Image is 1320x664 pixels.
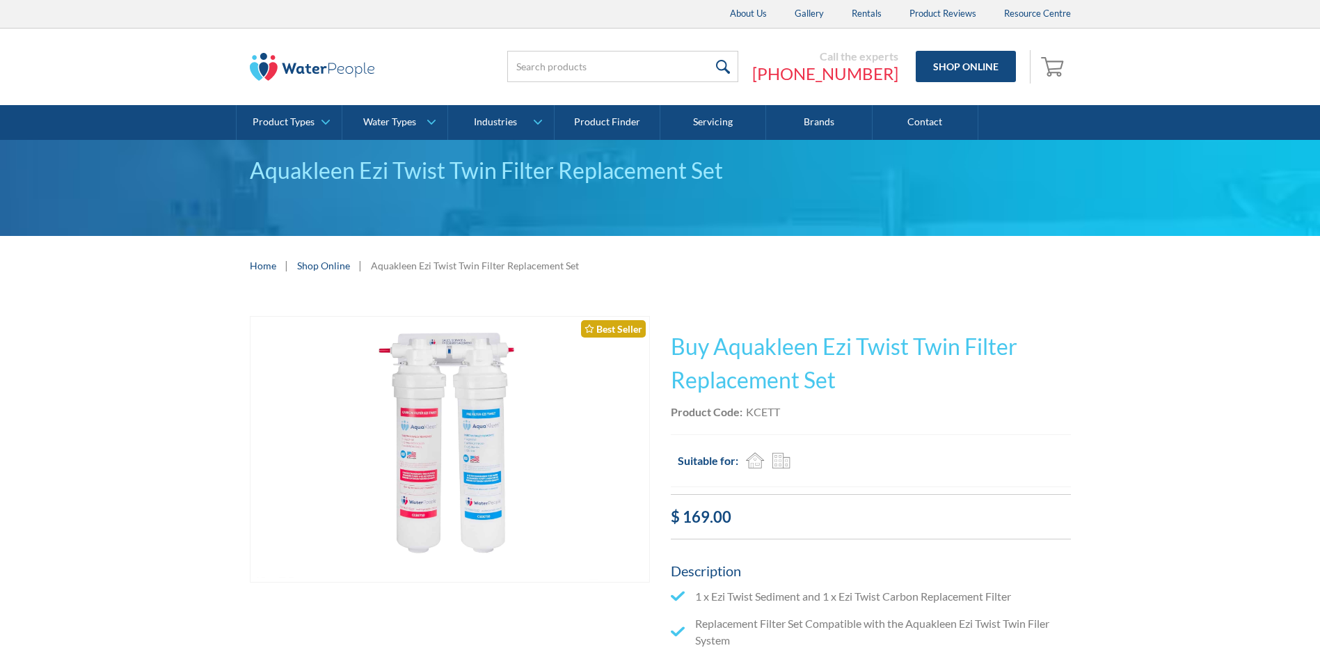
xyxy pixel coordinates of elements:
a: Industries [448,105,553,140]
strong: Product Code: [671,405,742,418]
a: Shop Online [916,51,1016,82]
img: The Water People [250,53,375,81]
div: Best Seller [581,320,646,338]
a: Product Finder [555,105,660,140]
a: Brands [766,105,872,140]
div: Water Types [363,116,416,128]
li: 1 x Ezi Twist Sediment and 1 x Ezi Twist Carbon Replacement Filter [671,588,1071,605]
a: Servicing [660,105,766,140]
div: $ 169.00 [671,505,1071,528]
h2: Suitable for: [678,452,738,469]
a: Contact [873,105,978,140]
a: Water Types [342,105,447,140]
div: Call the experts [752,49,898,63]
a: [PHONE_NUMBER] [752,63,898,84]
input: Search products [507,51,738,82]
div: | [357,257,364,274]
li: Replacement Filter Set Compatible with the Aquakleen Ezi Twist Twin Filer System [671,615,1071,649]
div: KCETT [746,404,780,420]
a: Product Types [237,105,342,140]
h1: Buy Aquakleen Ezi Twist Twin Filter Replacement Set [671,330,1071,397]
div: | [283,257,290,274]
div: Aquakleen Ezi Twist Twin Filter Replacement Set [371,258,579,273]
h5: Description [671,560,1071,581]
a: Open cart [1037,50,1071,84]
a: Home [250,258,276,273]
div: Aquakleen Ezi Twist Twin Filter Replacement Set [250,154,1071,187]
div: Product Types [253,116,315,128]
a: open lightbox [250,316,650,583]
img: Aquakleen Ezi Twist Twin Filter Replacement Set [251,317,649,583]
img: shopping cart [1041,55,1067,77]
div: Industries [474,116,517,128]
a: Shop Online [297,258,350,273]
